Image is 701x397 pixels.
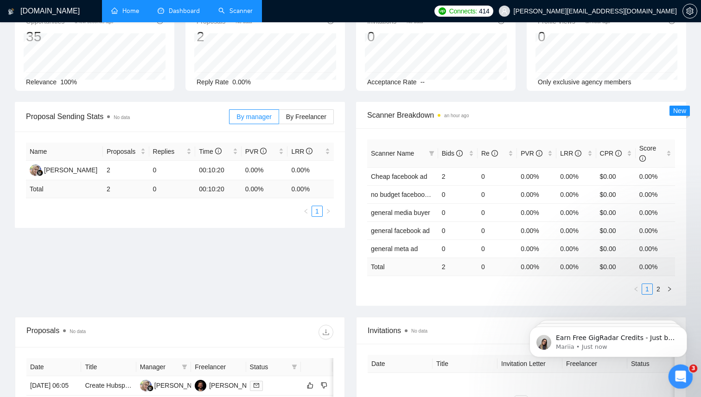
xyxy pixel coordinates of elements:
td: 0.00% [556,239,596,258]
th: Proposals [103,143,149,161]
span: 100% [60,78,77,86]
span: Dashboard [169,7,200,15]
li: 2 [653,284,664,295]
th: Date [368,355,433,373]
td: 0 [478,239,517,258]
td: 0 [478,221,517,239]
span: info-circle [306,148,312,154]
th: Freelancer [191,358,246,376]
div: 0 [367,28,423,45]
img: logo [19,18,33,32]
span: -- [421,78,425,86]
span: 0.00% [232,78,251,86]
div: [PERSON_NAME] [209,380,262,391]
a: 2 [653,284,663,294]
div: 👑 Laziza AI - Job Pre-Qualification [13,251,172,268]
td: 2 [438,167,478,185]
a: NN[PERSON_NAME] [30,166,97,173]
span: By manager [236,113,271,120]
div: 0 [538,28,610,45]
td: 00:10:20 [195,161,242,180]
span: dislike [321,382,327,389]
span: info-circle [456,150,463,157]
a: NN[PERSON_NAME] [140,381,208,389]
td: 0.00% [517,239,556,258]
td: 0 [478,185,517,203]
li: Previous Page [631,284,642,295]
span: Time [199,148,221,155]
span: PVR [245,148,267,155]
div: 2 [197,28,252,45]
th: Manager [136,358,191,376]
td: 0.00% [287,161,334,180]
span: user [501,8,508,14]
span: Only exclusive agency members [538,78,631,86]
td: 0.00% [636,239,675,258]
div: 🔠 GigRadar Search Syntax: Query Operators for Optimized Job Searches [13,224,172,251]
span: Acceptance Rate [367,78,417,86]
div: ✅ How To: Connect your agency to [DOMAIN_NAME] [19,201,155,220]
span: LRR [291,148,312,155]
li: Next Page [664,284,675,295]
td: [DATE] 06:05 [26,376,81,396]
img: Profile image for Nazar [99,15,118,33]
td: 0 [438,185,478,203]
span: Scanner Breakdown [367,109,675,121]
button: download [319,325,333,340]
td: 0.00% [242,161,288,180]
td: 0.00 % [556,258,596,276]
span: Invitations [368,325,675,336]
span: By Freelancer [286,113,326,120]
img: NN [140,380,152,391]
td: 0.00% [636,167,675,185]
span: Search for help [19,179,75,189]
li: Next Page [323,206,334,217]
td: 0.00% [556,221,596,239]
iframe: Intercom live chat [669,365,693,389]
button: Help [124,289,185,326]
a: homeHome [111,7,139,15]
span: filter [427,146,436,160]
span: filter [290,360,299,374]
span: info-circle [215,148,222,154]
span: filter [429,151,434,156]
a: Cheap facebook ad [371,173,427,180]
td: 00:10:20 [195,180,242,198]
td: 0 [438,221,478,239]
a: 1 [312,206,322,216]
span: Manager [140,362,178,372]
button: right [323,206,334,217]
a: no budget facebook ad [371,191,437,198]
span: info-circle [639,155,646,162]
span: Connects: [449,6,477,16]
td: 0.00% [636,221,675,239]
img: logo [8,4,14,19]
img: gigradar-bm.png [147,385,153,391]
a: 1 [642,284,652,294]
span: Messages [77,312,109,319]
a: general meta ad [371,245,418,252]
td: 0.00 % [517,258,556,276]
span: download [319,328,333,336]
span: No data [236,19,252,24]
span: Relevance [26,78,57,86]
span: info-circle [575,150,581,157]
td: 0 [438,203,478,221]
img: P [195,380,206,391]
td: Total [26,180,103,198]
span: Help [147,312,162,319]
span: info-circle [260,148,267,154]
a: general facebook ad [371,227,430,234]
td: 2 [438,258,478,276]
time: an hour ago [586,19,610,24]
td: 0.00 % [636,258,675,276]
td: 0 [149,180,196,198]
img: Profile image for Oleksandr [117,15,135,33]
td: 0.00% [517,167,556,185]
li: 1 [642,284,653,295]
span: LRR [560,150,581,157]
td: $0.00 [596,221,636,239]
th: Invitation Letter [497,355,562,373]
